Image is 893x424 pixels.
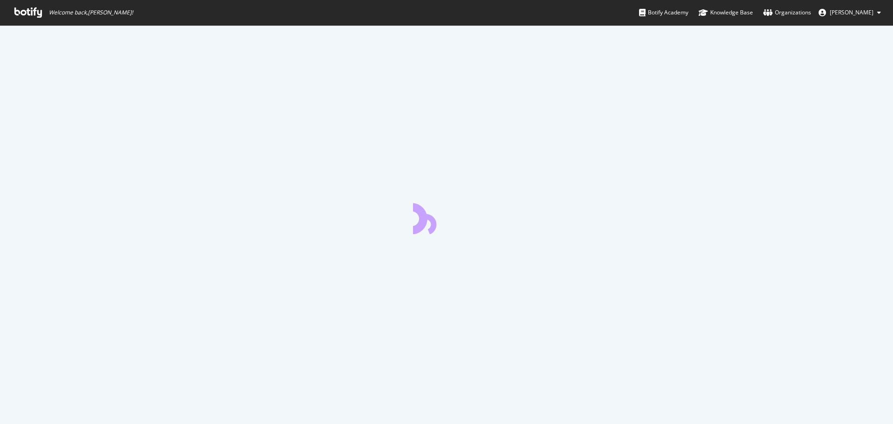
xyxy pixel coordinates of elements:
[639,8,688,17] div: Botify Academy
[763,8,811,17] div: Organizations
[699,8,753,17] div: Knowledge Base
[811,5,888,20] button: [PERSON_NAME]
[413,201,480,234] div: animation
[49,9,133,16] span: Welcome back, [PERSON_NAME] !
[830,8,873,16] span: Steven De Moor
